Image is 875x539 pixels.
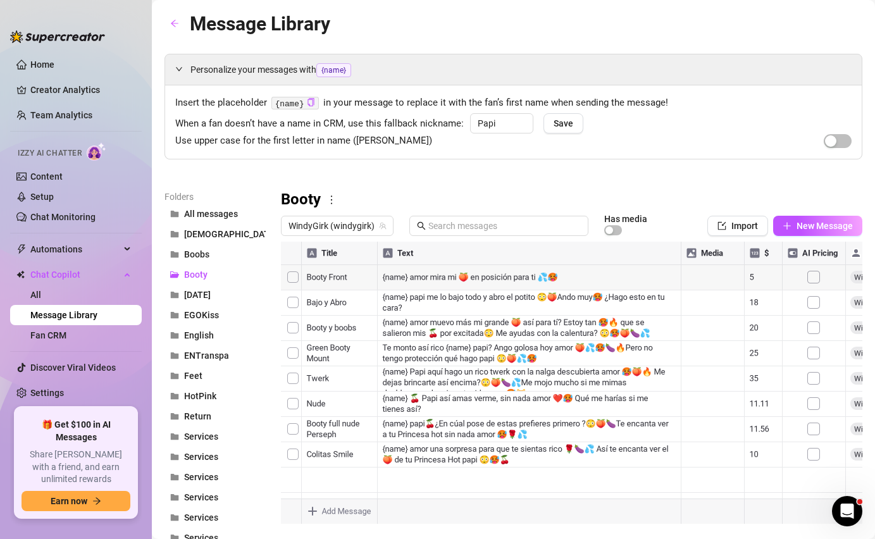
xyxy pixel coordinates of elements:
button: Return [164,406,266,426]
span: import [717,221,726,230]
span: folder [170,392,179,400]
span: arrow-left [170,19,179,28]
div: Personalize your messages with{name} [165,54,862,85]
button: [DEMOGRAPHIC_DATA] [164,224,266,244]
span: folder [170,432,179,441]
span: team [379,222,387,230]
a: Creator Analytics [30,80,132,100]
a: Home [30,59,54,70]
a: Message Library [30,310,97,320]
button: Booty [164,264,266,285]
img: Chat Copilot [16,270,25,279]
span: New Message [797,221,853,231]
button: Boobs [164,244,266,264]
iframe: Intercom live chat [832,496,862,526]
span: folder [170,290,179,299]
span: expanded [175,65,183,73]
span: 🎁 Get $100 in AI Messages [22,419,130,443]
span: Use upper case for the first letter in name ([PERSON_NAME]) [175,133,432,149]
span: Earn now [51,496,87,506]
span: folder [170,331,179,340]
button: Feet [164,366,266,386]
span: Services [184,472,218,482]
button: English [164,325,266,345]
span: search [417,221,426,230]
span: When a fan doesn’t have a name in CRM, use this fallback nickname: [175,116,464,132]
span: Share [PERSON_NAME] with a friend, and earn unlimited rewards [22,449,130,486]
h3: Booty [281,190,321,210]
button: ENTranspa [164,345,266,366]
span: thunderbolt [16,244,27,254]
span: folder [170,371,179,380]
span: folder [170,230,179,239]
article: Has media [604,215,647,223]
span: HotPink [184,391,216,401]
span: Services [184,452,218,462]
button: Services [164,507,266,528]
button: Click to Copy [307,98,315,108]
button: Services [164,447,266,467]
span: Return [184,411,211,421]
span: Services [184,512,218,523]
button: Import [707,216,768,236]
button: [DATE] [164,285,266,305]
span: Booty [184,269,208,280]
span: Izzy AI Chatter [18,147,82,159]
a: Setup [30,192,54,202]
span: Import [731,221,758,231]
article: Message Library [190,9,330,39]
img: AI Chatter [87,142,106,161]
a: All [30,290,41,300]
span: Boobs [184,249,209,259]
span: Chat Copilot [30,264,120,285]
a: Fan CRM [30,330,66,340]
span: plus [783,221,791,230]
button: Services [164,426,266,447]
button: Earn nowarrow-right [22,491,130,511]
span: more [326,194,337,206]
span: Services [184,431,218,442]
a: Discover Viral Videos [30,362,116,373]
span: All messages [184,209,238,219]
a: Team Analytics [30,110,92,120]
span: folder [170,250,179,259]
span: [DATE] [184,290,211,300]
span: Feet [184,371,202,381]
span: folder [170,452,179,461]
span: {name} [316,63,351,77]
span: folder [170,209,179,218]
span: arrow-right [92,497,101,505]
span: copy [307,98,315,106]
span: folder-open [170,270,179,279]
button: All messages [164,204,266,224]
span: folder [170,513,179,522]
a: Settings [30,388,64,398]
span: EGOKiss [184,310,219,320]
span: WindyGirk (windygirk) [289,216,386,235]
span: ENTranspa [184,350,229,361]
span: Services [184,492,218,502]
span: [DEMOGRAPHIC_DATA] [184,229,277,239]
button: HotPink [164,386,266,406]
button: Services [164,467,266,487]
button: EGOKiss [164,305,266,325]
article: Folders [164,190,266,204]
span: folder [170,473,179,481]
span: Automations [30,239,120,259]
img: logo-BBDzfeDw.svg [10,30,105,43]
button: Services [164,487,266,507]
span: Personalize your messages with [190,63,852,77]
span: folder [170,493,179,502]
span: Save [554,118,573,128]
a: Content [30,171,63,182]
span: folder [170,311,179,319]
span: English [184,330,214,340]
input: Search messages [428,219,581,233]
span: folder [170,412,179,421]
span: folder [170,351,179,360]
button: New Message [773,216,862,236]
a: Chat Monitoring [30,212,96,222]
span: Insert the placeholder in your message to replace it with the fan’s first name when sending the m... [175,96,852,111]
code: {name} [271,97,319,110]
button: Save [543,113,583,133]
